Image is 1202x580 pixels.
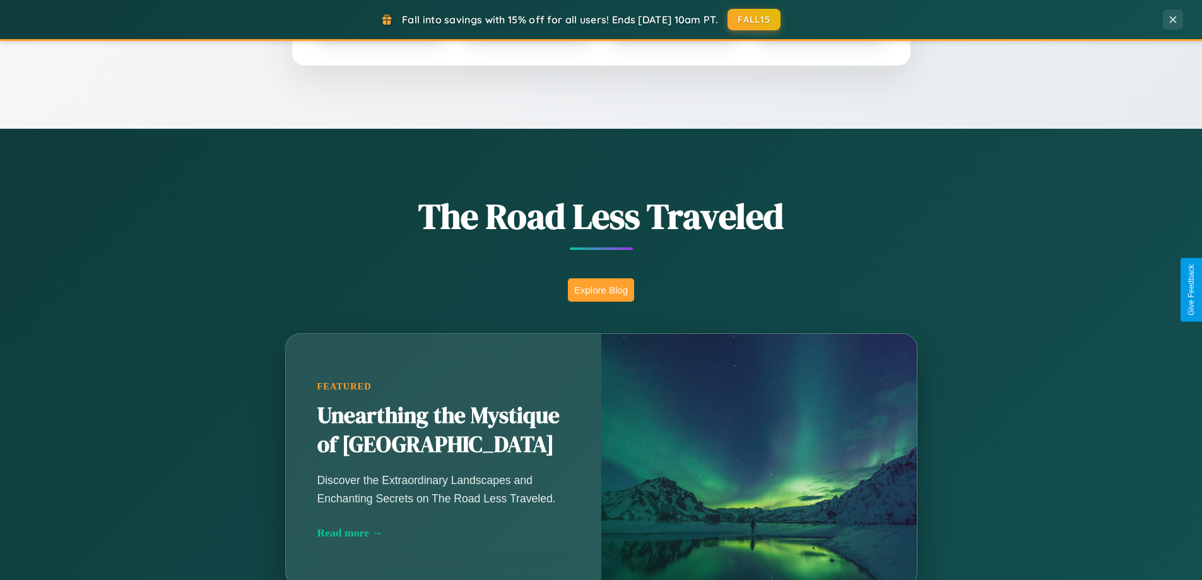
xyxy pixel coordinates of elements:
h1: The Road Less Traveled [223,192,980,240]
h2: Unearthing the Mystique of [GEOGRAPHIC_DATA] [317,401,570,459]
div: Featured [317,381,570,392]
button: Explore Blog [568,278,634,302]
button: FALL15 [728,9,781,30]
p: Discover the Extraordinary Landscapes and Enchanting Secrets on The Road Less Traveled. [317,471,570,507]
span: Fall into savings with 15% off for all users! Ends [DATE] 10am PT. [402,13,718,26]
div: Give Feedback [1187,264,1196,316]
div: Read more → [317,526,570,540]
